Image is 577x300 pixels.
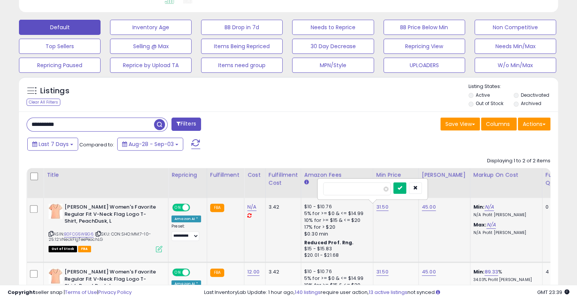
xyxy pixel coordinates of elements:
a: 45.00 [422,268,436,276]
b: Min: [473,268,485,275]
div: [PERSON_NAME] [422,171,467,179]
p: N/A Profit [PERSON_NAME] [473,212,536,218]
div: Min Price [376,171,415,179]
button: Filters [171,118,201,131]
span: 2025-09-11 23:39 GMT [537,289,569,296]
small: FBA [210,269,224,277]
button: Save View [440,118,480,130]
th: The percentage added to the cost of goods (COGS) that forms the calculator for Min & Max prices. [470,168,542,198]
div: $10 - $10.76 [304,269,367,275]
span: ON [173,204,182,211]
div: 3.42 [269,269,295,275]
div: Last InventoryLab Update: 1 hour ago, require user action, not synced. [204,289,569,296]
div: $15 - $15.83 [304,246,367,252]
button: Columns [481,118,517,130]
span: OFF [189,269,201,276]
small: FBA [210,204,224,212]
div: 0 [546,204,569,210]
label: Archived [520,100,541,107]
button: BB Drop in 7d [201,20,283,35]
button: Reprice by Upload TA [110,58,192,73]
div: 4 [546,269,569,275]
span: ON [173,269,182,276]
button: Selling @ Max [110,39,192,54]
a: 31.50 [376,268,388,276]
b: [PERSON_NAME] Women's Favorite Regular Fit V-Neck Flag Logo T-Shirt, PeachDusk, L [64,269,157,292]
div: Amazon Fees [304,171,370,179]
a: Privacy Policy [98,289,132,296]
a: 13 active listings [369,289,407,296]
img: 31DVwQ800ML._SL40_.jpg [49,204,63,219]
span: Aug-28 - Sep-03 [129,140,174,148]
a: 140 listings [295,289,321,296]
b: Max: [473,221,487,228]
button: Repricing Paused [19,58,101,73]
b: Min: [473,203,485,210]
div: % [473,269,536,283]
div: 17% for > $20 [304,224,367,231]
div: Clear All Filters [27,99,60,106]
div: Displaying 1 to 2 of 2 items [487,157,550,165]
img: 31DVwQ800ML._SL40_.jpg [49,269,63,284]
a: N/A [484,203,494,211]
button: Default [19,20,101,35]
b: [PERSON_NAME] Women's Favorite Regular Fit V-Neck Flag Logo T-Shirt, PeachDusk, L [64,204,157,227]
p: Listing States: [469,83,558,90]
p: N/A Profit [PERSON_NAME] [473,230,536,236]
label: Deactivated [520,92,549,98]
a: 12.00 [247,268,259,276]
span: Last 7 Days [39,140,69,148]
span: | SKU: CON:SHO:MM:7-10-25:12:VNeckFlgTeePeachLG [49,231,151,242]
b: Reduced Prof. Rng. [304,239,354,246]
button: Actions [518,118,550,130]
h5: Listings [40,86,69,96]
button: MPN/Style [292,58,374,73]
label: Active [476,92,490,98]
span: Columns [486,120,510,128]
div: 5% for >= $0 & <= $14.99 [304,210,367,217]
span: All listings that are currently out of stock and unavailable for purchase on Amazon [49,246,77,252]
div: ASIN: [49,204,162,251]
button: 30 Day Decrease [292,39,374,54]
label: Out of Stock [476,100,503,107]
div: 10% for >= $15 & <= $20 [304,217,367,224]
div: Fulfillable Quantity [546,171,572,187]
button: Last 7 Days [27,138,78,151]
button: UPLOADERS [384,58,465,73]
p: 34.03% Profit [PERSON_NAME] [473,277,536,283]
div: $0.30 min [304,231,367,237]
span: Compared to: [79,141,114,148]
a: 45.00 [422,203,436,211]
div: Repricing [171,171,204,179]
div: Preset: [171,224,201,241]
strong: Copyright [8,289,35,296]
button: Needs Min/Max [475,39,556,54]
button: Aug-28 - Sep-03 [117,138,183,151]
span: FBA [78,246,91,252]
a: Terms of Use [65,289,97,296]
a: N/A [247,203,256,211]
div: Cost [247,171,262,179]
div: seller snap | | [8,289,132,296]
button: BB Price Below Min [384,20,465,35]
small: Amazon Fees. [304,179,309,186]
span: OFF [189,204,201,211]
div: $20.01 - $21.68 [304,252,367,259]
button: Needs to Reprice [292,20,374,35]
div: Fulfillment [210,171,241,179]
div: Title [47,171,165,179]
a: N/A [486,221,495,229]
button: W/o Min/Max [475,58,556,73]
button: Top Sellers [19,39,101,54]
button: Repricing View [384,39,465,54]
div: 5% for >= $0 & <= $14.99 [304,275,367,282]
button: Inventory Age [110,20,192,35]
div: 3.42 [269,204,295,210]
div: Fulfillment Cost [269,171,298,187]
button: Items Being Repriced [201,39,283,54]
div: Markup on Cost [473,171,539,179]
button: Non Competitive [475,20,556,35]
a: B0FCG5WBG6 [64,231,94,237]
button: Items need group [201,58,283,73]
a: 31.50 [376,203,388,211]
